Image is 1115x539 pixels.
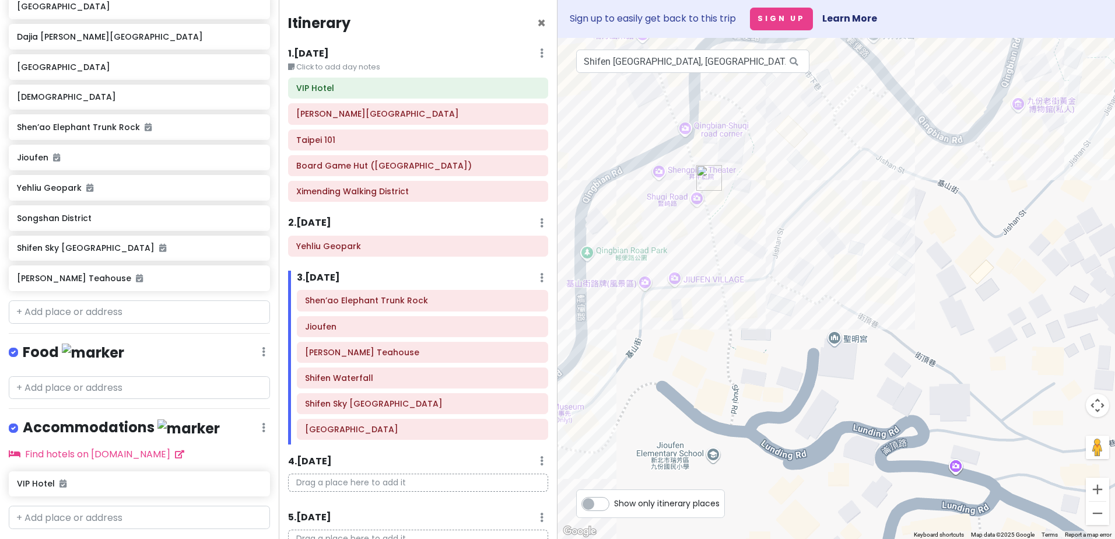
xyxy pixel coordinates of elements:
i: Added to itinerary [86,184,93,192]
h6: [PERSON_NAME] Teahouse [17,273,261,283]
h6: Ximending Walking District [296,186,540,197]
h6: Shifen Sky [GEOGRAPHIC_DATA] [17,243,261,253]
button: Drag Pegman onto the map to open Street View [1086,436,1109,459]
button: Keyboard shortcuts [914,531,964,539]
h6: 4 . [DATE] [288,456,332,468]
button: Zoom in [1086,478,1109,501]
h6: [DEMOGRAPHIC_DATA] [17,92,261,102]
h6: A-Mei Teahouse [305,347,540,358]
h6: Jioufen [17,152,261,163]
h6: VIP Hotel [296,83,540,93]
h6: 1 . [DATE] [288,48,329,60]
a: Report a map error [1065,531,1112,538]
img: Google [560,524,599,539]
span: Map data ©2025 Google [971,531,1035,538]
input: Search a place [576,50,809,73]
h6: Shifen Old Street [305,424,540,435]
span: Close itinerary [537,13,546,33]
button: Sign Up [750,8,813,30]
small: Click to add day notes [288,61,548,73]
h6: Shen’ao Elephant Trunk Rock [305,295,540,306]
a: Learn More [822,12,877,25]
i: Added to itinerary [59,480,66,488]
h6: 2 . [DATE] [288,217,331,229]
button: Map camera controls [1086,394,1109,417]
h6: Shifen Waterfall [305,373,540,383]
h6: [GEOGRAPHIC_DATA] [17,1,261,12]
a: Find hotels on [DOMAIN_NAME] [9,447,184,461]
h6: 3 . [DATE] [297,272,340,284]
h6: Chiang Kai-shek Memorial Hall [296,108,540,119]
i: Added to itinerary [159,244,166,252]
h6: Shen’ao Elephant Trunk Rock [17,122,261,132]
h6: 5 . [DATE] [288,512,331,524]
input: + Add place or address [9,376,270,400]
h6: Dajia [PERSON_NAME][GEOGRAPHIC_DATA] [17,32,261,42]
button: Zoom out [1086,502,1109,525]
i: Added to itinerary [136,274,143,282]
div: A-Mei Teahouse [696,165,722,191]
button: Close [537,16,546,30]
h6: Shifen Sky Lantern Square [305,398,540,409]
h6: [GEOGRAPHIC_DATA] [17,62,261,72]
a: Terms (opens in new tab) [1042,531,1058,538]
h4: Itinerary [288,14,350,32]
input: + Add place or address [9,506,270,529]
p: Drag a place here to add it [288,474,548,492]
span: Show only itinerary places [614,497,720,510]
h4: Accommodations [23,418,220,437]
h6: Songshan District [17,213,261,223]
img: marker [62,344,124,362]
h4: Food [23,343,124,362]
a: Open this area in Google Maps (opens a new window) [560,524,599,539]
h6: VIP Hotel [17,478,261,489]
h6: Yehliu Geopark [17,183,261,193]
h6: Taipei 101 [296,135,540,145]
h6: Yehliu Geopark [296,241,540,251]
img: marker [157,419,220,437]
i: Added to itinerary [145,123,152,131]
h6: Board Game Hut (Taipei Branch) [296,160,540,171]
h6: Jioufen [305,321,540,332]
i: Added to itinerary [53,153,60,162]
input: + Add place or address [9,300,270,324]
